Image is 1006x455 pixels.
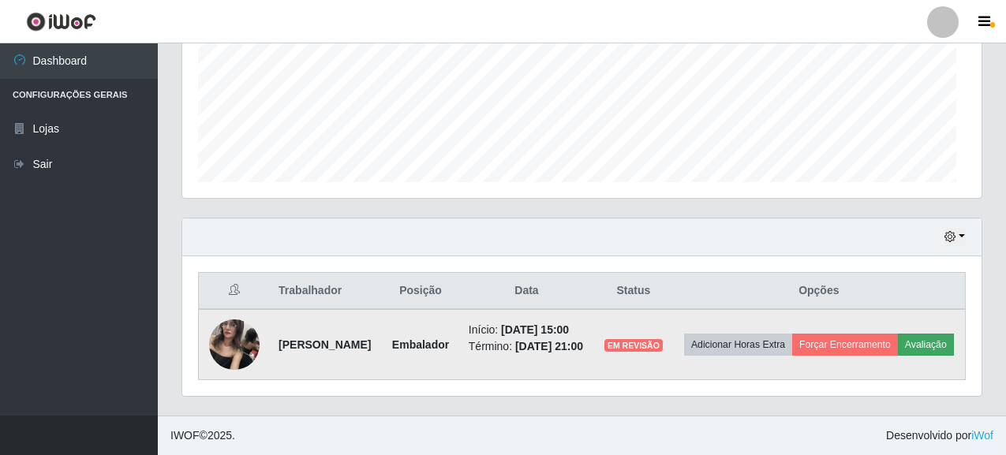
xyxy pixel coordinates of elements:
button: Avaliação [898,334,954,356]
span: © 2025 . [170,427,235,444]
strong: Embalador [392,338,449,351]
button: Adicionar Horas Extra [684,334,792,356]
img: CoreUI Logo [26,12,96,32]
img: 1628262185809.jpeg [209,311,260,378]
th: Status [594,273,673,310]
th: Opções [673,273,966,310]
th: Posição [382,273,459,310]
button: Forçar Encerramento [792,334,898,356]
span: EM REVISÃO [604,339,663,352]
time: [DATE] 21:00 [515,340,583,352]
li: Início: [469,322,585,338]
time: [DATE] 15:00 [501,323,569,336]
strong: [PERSON_NAME] [279,338,371,351]
span: IWOF [170,429,200,442]
th: Trabalhador [269,273,382,310]
th: Data [459,273,594,310]
a: iWof [971,429,993,442]
span: Desenvolvido por [886,427,993,444]
li: Término: [469,338,585,355]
